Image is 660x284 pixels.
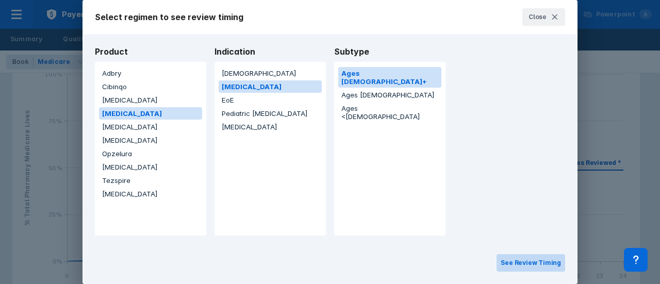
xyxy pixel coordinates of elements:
[99,67,202,79] button: Adbry
[219,80,322,93] button: [MEDICAL_DATA]
[99,121,202,133] button: [MEDICAL_DATA]
[338,67,441,88] button: Ages [DEMOGRAPHIC_DATA]+
[529,12,547,22] span: Close
[99,134,202,146] button: [MEDICAL_DATA]
[99,161,202,173] button: [MEDICAL_DATA]
[99,147,202,160] button: Opzelura
[99,174,202,187] button: Tezspire
[99,94,202,106] button: [MEDICAL_DATA]
[219,107,322,120] button: Pediatric [MEDICAL_DATA]
[95,12,243,22] span: Select regimen to see review timing
[219,94,322,106] button: EoE
[99,188,202,200] button: [MEDICAL_DATA]
[497,254,565,272] button: See Review Timing
[99,80,202,93] button: Cibinqo
[210,46,330,57] span: Indication
[338,89,441,101] button: Ages [DEMOGRAPHIC_DATA]
[330,46,450,57] span: Subtype
[99,107,202,120] button: [MEDICAL_DATA]
[624,248,648,272] div: Contact Support
[219,67,322,79] button: [DEMOGRAPHIC_DATA]
[338,102,441,123] button: Ages <[DEMOGRAPHIC_DATA]
[219,121,322,133] button: [MEDICAL_DATA]
[522,8,565,26] button: Close
[91,46,210,57] span: Product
